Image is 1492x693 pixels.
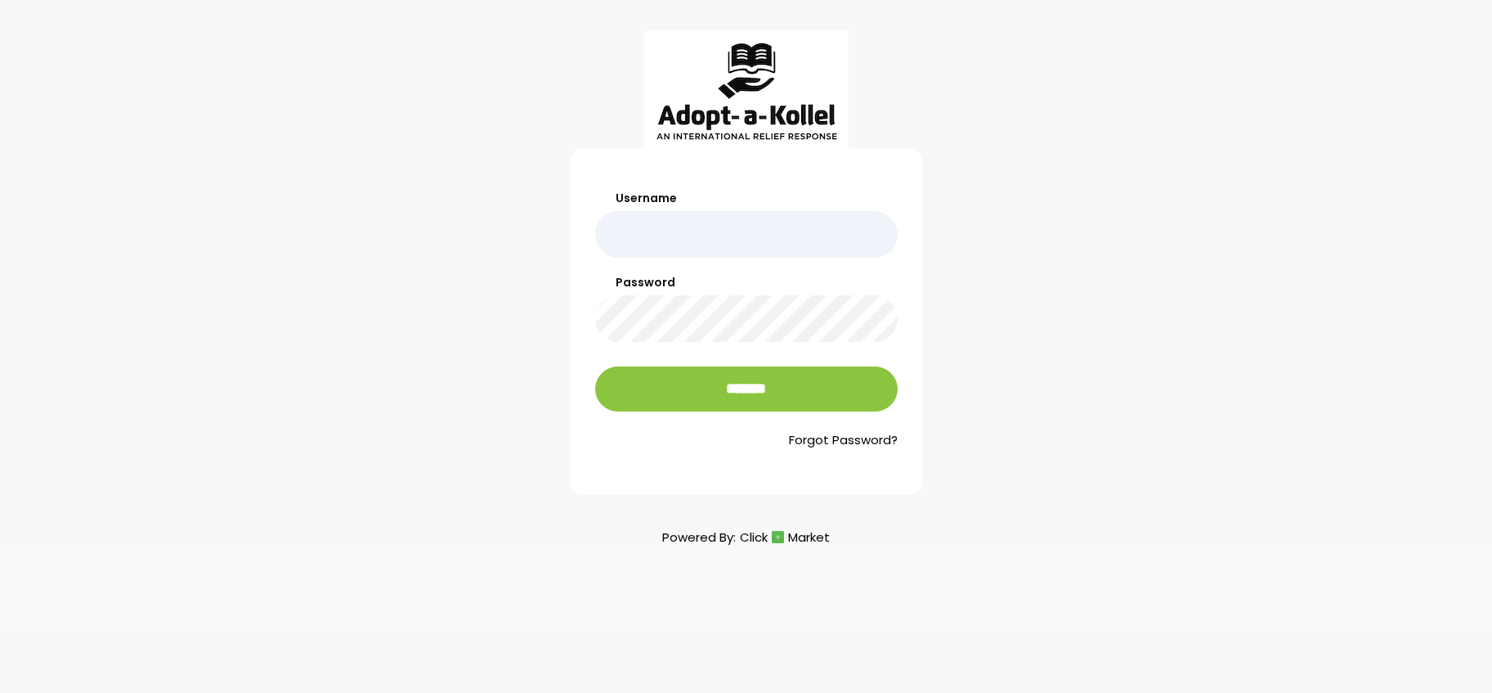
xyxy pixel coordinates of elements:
[595,431,898,450] a: Forgot Password?
[595,190,898,207] label: Username
[644,31,849,149] img: aak_logo_sm.jpeg
[595,274,898,291] label: Password
[662,526,830,548] p: Powered By:
[740,526,830,548] a: ClickMarket
[772,531,784,543] img: cm_icon.png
